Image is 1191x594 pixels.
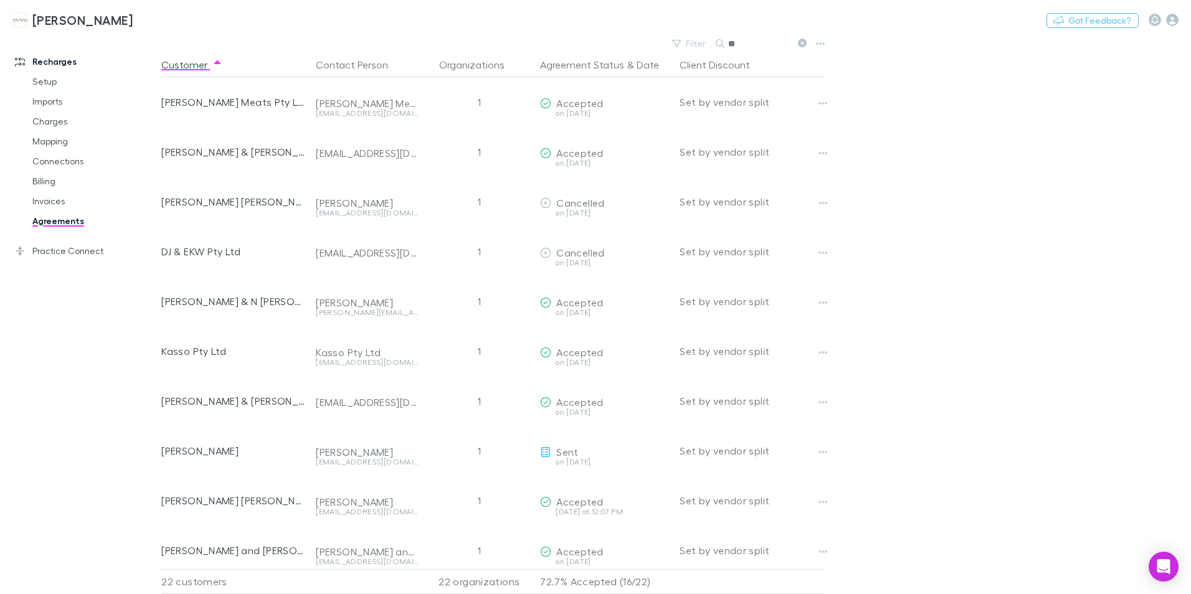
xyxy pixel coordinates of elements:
div: [EMAIL_ADDRESS][DOMAIN_NAME] [316,558,418,565]
a: Mapping [20,131,168,151]
div: on [DATE] [540,458,670,466]
a: Agreements [20,211,168,231]
div: [PERSON_NAME] Meats Pty Ltd [161,77,306,127]
button: Date [637,52,659,77]
button: Client Discount [680,52,765,77]
span: Sent [556,446,578,458]
button: Organizations [439,52,520,77]
div: 1 [423,326,535,376]
div: on [DATE] [540,209,670,217]
div: [PERSON_NAME] & [PERSON_NAME] [161,127,306,177]
div: DJ & EKW Pty Ltd [161,227,306,276]
div: Set by vendor split [680,127,824,177]
div: 1 [423,77,535,127]
div: 22 organizations [423,569,535,594]
a: Imports [20,92,168,111]
div: Set by vendor split [680,276,824,326]
span: Accepted [556,496,603,507]
div: Set by vendor split [680,177,824,227]
div: [EMAIL_ADDRESS][DOMAIN_NAME] [316,209,418,217]
div: [EMAIL_ADDRESS][DOMAIN_NAME] [316,247,418,259]
div: [PERSON_NAME] [316,446,418,458]
div: Set by vendor split [680,227,824,276]
div: Kasso Pty Ltd [161,326,306,376]
span: Accepted [556,396,603,408]
div: [PERSON_NAME] [316,496,418,508]
a: Connections [20,151,168,171]
span: Accepted [556,97,603,109]
button: Got Feedback? [1046,13,1139,28]
a: Recharges [2,52,168,72]
div: 1 [423,526,535,575]
div: [PERSON_NAME] and [PERSON_NAME] [316,545,418,558]
div: 1 [423,177,535,227]
div: on [DATE] [540,558,670,565]
div: [PERSON_NAME] [PERSON_NAME] [161,177,306,227]
div: [PERSON_NAME][EMAIL_ADDRESS][DOMAIN_NAME] [316,309,418,316]
div: on [DATE] [540,159,670,167]
img: Hales Douglass's Logo [12,12,27,27]
span: Cancelled [556,247,604,258]
div: [EMAIL_ADDRESS][DOMAIN_NAME] [316,508,418,516]
div: 1 [423,476,535,526]
div: 1 [423,227,535,276]
div: on [DATE] [540,359,670,366]
div: Kasso Pty Ltd [316,346,418,359]
div: Set by vendor split [680,426,824,476]
div: 22 customers [161,569,311,594]
div: [PERSON_NAME] [161,426,306,476]
div: [EMAIL_ADDRESS][DOMAIN_NAME] [316,147,418,159]
h3: [PERSON_NAME] [32,12,133,27]
span: Accepted [556,545,603,557]
div: [EMAIL_ADDRESS][DOMAIN_NAME] [316,396,418,408]
div: [PERSON_NAME] Meats Pty Ltd [316,97,418,110]
button: Contact Person [316,52,403,77]
div: [PERSON_NAME] [316,296,418,309]
div: Set by vendor split [680,376,824,426]
div: [EMAIL_ADDRESS][DOMAIN_NAME] [316,359,418,366]
div: [PERSON_NAME] [316,197,418,209]
div: 1 [423,426,535,476]
a: Invoices [20,191,168,211]
p: 72.7% Accepted (16/22) [540,570,670,593]
div: on [DATE] [540,259,670,266]
a: [PERSON_NAME] [5,5,140,35]
div: Set by vendor split [680,476,824,526]
button: Customer [161,52,222,77]
div: Set by vendor split [680,77,824,127]
div: Set by vendor split [680,526,824,575]
a: Charges [20,111,168,131]
div: [PERSON_NAME] & N [PERSON_NAME] [161,276,306,326]
div: [PERSON_NAME] & [PERSON_NAME] [161,376,306,426]
div: [PERSON_NAME] [PERSON_NAME] Williamsz [161,476,306,526]
div: [EMAIL_ADDRESS][DOMAIN_NAME] [316,458,418,466]
div: [EMAIL_ADDRESS][DOMAIN_NAME] [316,110,418,117]
span: Accepted [556,346,603,358]
a: Billing [20,171,168,191]
a: Setup [20,72,168,92]
div: 1 [423,376,535,426]
div: on [DATE] [540,110,670,117]
span: Accepted [556,296,603,308]
span: Accepted [556,147,603,159]
span: Cancelled [556,197,604,209]
div: Open Intercom Messenger [1149,552,1179,582]
button: Filter [666,36,713,51]
div: Set by vendor split [680,326,824,376]
div: & [540,52,670,77]
div: on [DATE] [540,309,670,316]
div: [PERSON_NAME] and [PERSON_NAME] [161,526,306,575]
a: Practice Connect [2,241,168,261]
div: [DATE] at 12:07 PM [540,508,670,516]
div: on [DATE] [540,408,670,416]
div: 1 [423,276,535,326]
div: 1 [423,127,535,177]
button: Agreement Status [540,52,624,77]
